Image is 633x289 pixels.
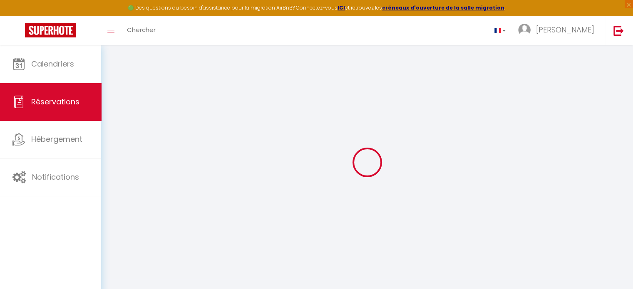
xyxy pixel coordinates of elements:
[121,16,162,45] a: Chercher
[613,25,624,36] img: logout
[518,24,531,36] img: ...
[536,25,594,35] span: [PERSON_NAME]
[512,16,605,45] a: ... [PERSON_NAME]
[127,25,156,34] span: Chercher
[31,59,74,69] span: Calendriers
[25,23,76,37] img: Super Booking
[31,134,82,144] span: Hébergement
[32,172,79,182] span: Notifications
[338,4,345,11] a: ICI
[31,96,79,107] span: Réservations
[382,4,504,11] a: créneaux d'ouverture de la salle migration
[7,3,32,28] button: Ouvrir le widget de chat LiveChat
